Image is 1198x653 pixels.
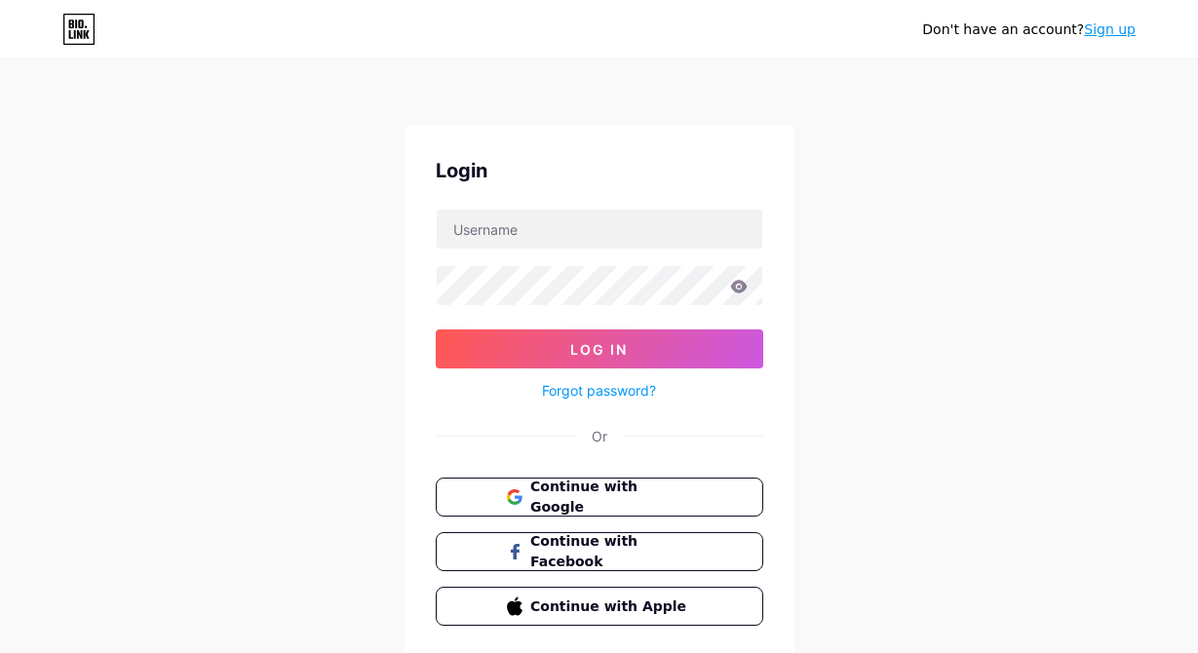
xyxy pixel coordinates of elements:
[542,380,656,401] a: Forgot password?
[436,478,763,517] button: Continue with Google
[436,587,763,626] button: Continue with Apple
[530,477,691,518] span: Continue with Google
[436,532,763,571] button: Continue with Facebook
[530,531,691,572] span: Continue with Facebook
[592,426,607,446] div: Or
[1084,21,1136,37] a: Sign up
[436,156,763,185] div: Login
[922,19,1136,40] div: Don't have an account?
[437,210,762,249] input: Username
[530,596,691,617] span: Continue with Apple
[436,329,763,368] button: Log In
[570,341,628,358] span: Log In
